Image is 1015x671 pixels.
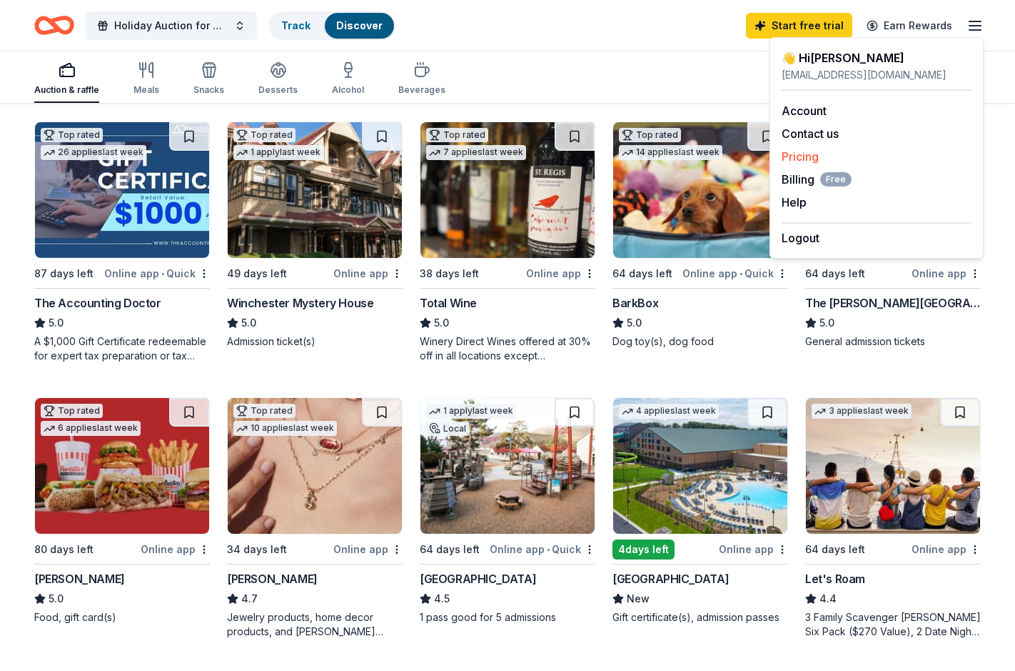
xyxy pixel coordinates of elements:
[434,590,450,607] span: 4.5
[193,56,224,103] button: Snacks
[858,13,961,39] a: Earn Rewards
[805,334,981,349] div: General admission tickets
[682,264,788,282] div: Online app Quick
[420,122,595,258] img: Image for Total Wine
[434,314,449,332] span: 5.0
[619,145,722,160] div: 14 applies last week
[35,398,209,534] img: Image for Portillo's
[227,610,403,639] div: Jewelry products, home decor products, and [PERSON_NAME] Gives Back event in-store or online (or ...
[805,610,981,639] div: 3 Family Scavenger [PERSON_NAME] Six Pack ($270 Value), 2 Date Night Scavenger [PERSON_NAME] Two ...
[241,314,256,332] span: 5.0
[268,11,395,40] button: TrackDiscover
[612,570,729,587] div: [GEOGRAPHIC_DATA]
[41,421,141,436] div: 6 applies last week
[227,541,287,558] div: 34 days left
[420,570,536,587] div: [GEOGRAPHIC_DATA]
[161,268,164,279] span: •
[258,84,298,96] div: Desserts
[333,540,403,558] div: Online app
[490,540,595,558] div: Online app Quick
[719,540,788,558] div: Online app
[420,121,595,363] a: Image for Total WineTop rated7 applieslast week38 days leftOnline appTotal Wine5.0Winery Direct W...
[41,145,146,160] div: 26 applies last week
[782,49,971,66] div: 👋 Hi [PERSON_NAME]
[141,540,210,558] div: Online app
[41,404,103,418] div: Top rated
[612,294,658,312] div: BarkBox
[34,121,210,363] a: Image for The Accounting DoctorTop rated26 applieslast week87 days leftOnline app•QuickThe Accoun...
[782,229,819,247] button: Logout
[34,334,210,363] div: A $1,000 Gift Certificate redeemable for expert tax preparation or tax resolution services—recipi...
[34,397,210,625] a: Image for Portillo'sTop rated6 applieslast week80 days leftOnline app[PERSON_NAME]5.0Food, gift c...
[612,121,788,349] a: Image for BarkBoxTop rated14 applieslast week64 days leftOnline app•QuickBarkBox5.0Dog toy(s), do...
[547,544,550,555] span: •
[612,610,788,625] div: Gift certificate(s), admission passes
[227,121,403,349] a: Image for Winchester Mystery HouseTop rated1 applylast week49 days leftOnline appWinchester Myste...
[819,590,837,607] span: 4.4
[782,171,852,188] span: Billing
[912,264,981,282] div: Online app
[912,540,981,558] div: Online app
[34,541,94,558] div: 80 days left
[812,404,912,419] div: 3 applies last week
[227,294,373,312] div: Winchester Mystery House
[233,421,337,436] div: 10 applies last week
[35,122,209,258] img: Image for The Accounting Doctor
[612,540,675,560] div: 4 days left
[420,294,477,312] div: Total Wine
[228,398,402,534] img: Image for Kendra Scott
[34,84,99,96] div: Auction & raffle
[227,570,318,587] div: [PERSON_NAME]
[739,268,742,279] span: •
[426,422,469,436] div: Local
[612,334,788,349] div: Dog toy(s), dog food
[86,11,257,40] button: Holiday Auction for Mock trial
[233,128,296,142] div: Top rated
[420,265,479,282] div: 38 days left
[805,570,865,587] div: Let's Roam
[426,128,488,142] div: Top rated
[34,265,94,282] div: 87 days left
[133,84,159,96] div: Meals
[114,17,228,34] span: Holiday Auction for Mock trial
[133,56,159,103] button: Meals
[613,398,787,534] img: Image for Great Wolf Lodge
[746,13,852,39] a: Start free trial
[34,570,125,587] div: [PERSON_NAME]
[193,84,224,96] div: Snacks
[619,404,719,419] div: 4 applies last week
[426,404,516,419] div: 1 apply last week
[420,398,595,534] img: Image for Bay Area Discovery Museum
[627,590,650,607] span: New
[336,19,383,31] a: Discover
[819,314,834,332] span: 5.0
[805,294,981,312] div: The [PERSON_NAME][GEOGRAPHIC_DATA]
[41,128,103,142] div: Top rated
[398,84,445,96] div: Beverages
[782,66,971,84] div: [EMAIL_ADDRESS][DOMAIN_NAME]
[258,56,298,103] button: Desserts
[420,397,595,625] a: Image for Bay Area Discovery Museum1 applylast weekLocal64 days leftOnline app•Quick[GEOGRAPHIC_D...
[241,590,258,607] span: 4.7
[227,397,403,639] a: Image for Kendra ScottTop rated10 applieslast week34 days leftOnline app[PERSON_NAME]4.7Jewelry p...
[281,19,310,31] a: Track
[805,397,981,639] a: Image for Let's Roam3 applieslast week64 days leftOnline appLet's Roam4.43 Family Scavenger [PERS...
[34,9,74,42] a: Home
[806,398,980,534] img: Image for Let's Roam
[233,145,323,160] div: 1 apply last week
[782,104,827,118] a: Account
[233,404,296,418] div: Top rated
[420,541,480,558] div: 64 days left
[805,265,865,282] div: 64 days left
[333,264,403,282] div: Online app
[420,334,595,363] div: Winery Direct Wines offered at 30% off in all locations except [GEOGRAPHIC_DATA], [GEOGRAPHIC_DAT...
[227,265,287,282] div: 49 days left
[227,334,403,349] div: Admission ticket(s)
[34,56,99,103] button: Auction & raffle
[782,171,852,188] button: BillingFree
[782,149,819,164] a: Pricing
[34,610,210,625] div: Food, gift card(s)
[420,610,595,625] div: 1 pass good for 5 admissions
[612,265,672,282] div: 64 days left
[332,84,364,96] div: Alcohol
